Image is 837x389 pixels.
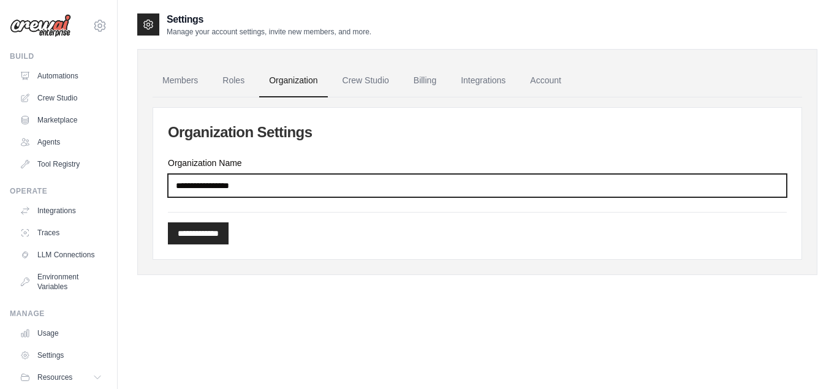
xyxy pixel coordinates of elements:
h2: Organization Settings [168,123,787,142]
a: Organization [259,64,327,97]
a: Roles [213,64,254,97]
a: Automations [15,66,107,86]
div: Build [10,51,107,61]
a: Crew Studio [15,88,107,108]
a: Crew Studio [333,64,399,97]
img: Logo [10,14,71,37]
a: Account [520,64,571,97]
span: Resources [37,372,72,382]
a: Settings [15,346,107,365]
div: Manage [10,309,107,319]
a: Usage [15,323,107,343]
div: Operate [10,186,107,196]
p: Manage your account settings, invite new members, and more. [167,27,371,37]
h2: Settings [167,12,371,27]
a: Agents [15,132,107,152]
a: Marketplace [15,110,107,130]
a: Environment Variables [15,267,107,296]
label: Organization Name [168,157,787,169]
button: Resources [15,368,107,387]
a: Members [153,64,208,97]
a: Tool Registry [15,154,107,174]
a: Billing [404,64,446,97]
a: Integrations [451,64,515,97]
a: LLM Connections [15,245,107,265]
a: Traces [15,223,107,243]
a: Integrations [15,201,107,221]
